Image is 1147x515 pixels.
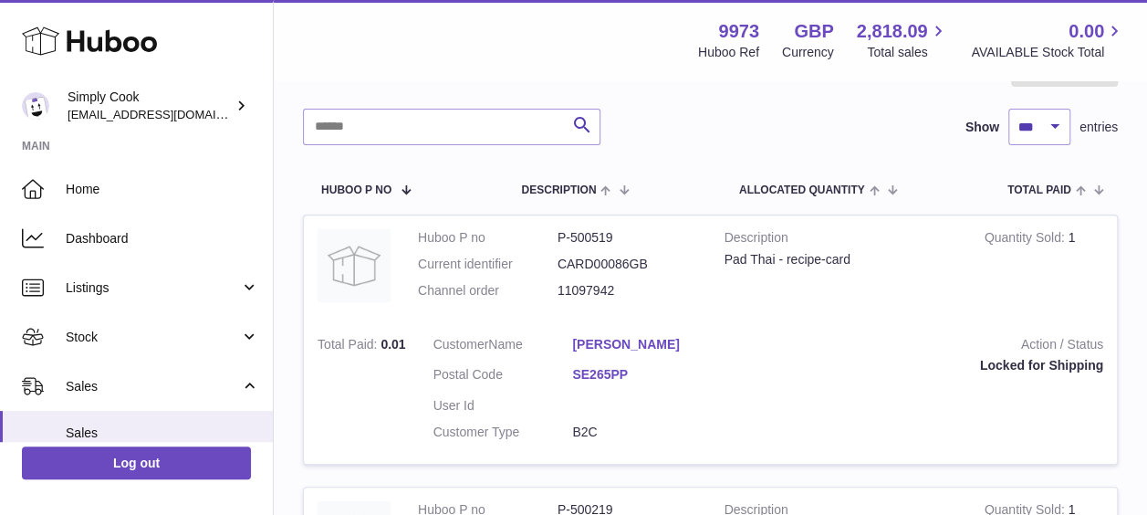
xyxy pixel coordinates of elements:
span: 0.01 [381,337,405,352]
div: Locked for Shipping [739,357,1103,374]
dd: CARD00086GB [558,256,697,273]
strong: GBP [794,19,833,44]
span: Description [521,184,596,196]
a: Log out [22,447,251,479]
strong: 9973 [718,19,759,44]
dt: Current identifier [418,256,558,273]
dt: Name [433,336,573,358]
img: internalAdmin-9973@internal.huboo.com [22,92,49,120]
span: 2,818.09 [857,19,928,44]
span: Dashboard [66,230,259,247]
span: ALLOCATED Quantity [739,184,865,196]
strong: Description [725,229,957,251]
dd: 11097942 [558,282,697,300]
dt: Customer Type [433,424,573,441]
dt: Postal Code [433,366,573,388]
dd: P-500519 [558,229,697,247]
div: Simply Cook [68,89,232,123]
div: Pad Thai - recipe-card [725,251,957,268]
img: no-photo.jpg [318,229,391,302]
a: [PERSON_NAME] [572,336,712,353]
span: Home [66,181,259,198]
span: 0.00 [1069,19,1104,44]
strong: Quantity Sold [985,230,1069,249]
span: Sales [66,425,259,442]
span: Stock [66,329,240,346]
span: [EMAIL_ADDRESS][DOMAIN_NAME] [68,107,268,121]
span: Customer [433,337,489,352]
strong: Total Paid [318,337,381,356]
dt: Channel order [418,282,558,300]
label: Show [965,119,999,136]
strong: Action / Status [739,336,1103,358]
span: Sales [66,378,240,395]
a: SE265PP [572,366,712,384]
div: Currency [782,44,834,61]
a: 2,818.09 Total sales [857,19,949,61]
dt: User Id [433,397,573,415]
span: Total sales [867,44,948,61]
a: 0.00 AVAILABLE Stock Total [971,19,1125,61]
div: Huboo Ref [698,44,759,61]
span: Huboo P no [321,184,391,196]
span: Listings [66,279,240,297]
dd: B2C [572,424,712,441]
span: Total paid [1007,184,1071,196]
td: 1 [971,215,1117,322]
span: entries [1079,119,1118,136]
span: AVAILABLE Stock Total [971,44,1125,61]
dt: Huboo P no [418,229,558,247]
